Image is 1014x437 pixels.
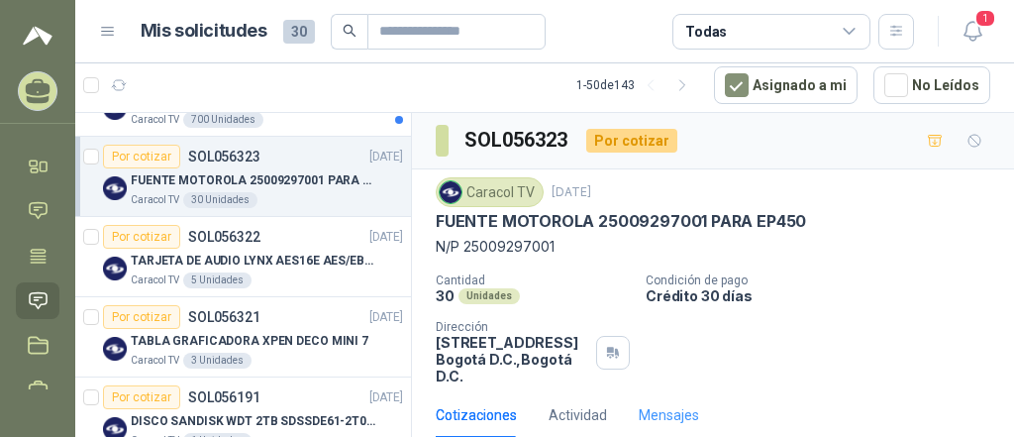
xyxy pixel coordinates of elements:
p: [DATE] [552,183,591,202]
p: [DATE] [369,388,403,407]
button: Asignado a mi [714,66,858,104]
p: SOL056323 [188,150,260,164]
div: Caracol TV [436,177,544,207]
div: Por cotizar [103,385,180,409]
img: Logo peakr [23,24,52,48]
div: 3 Unidades [183,353,252,369]
p: SOL056191 [188,390,260,404]
p: 30 [436,287,455,304]
p: Caracol TV [131,112,179,128]
p: DISCO SANDISK WDT 2TB SDSSDE61-2T00-G25 BATERÍA PARA PORTÁTIL HP PROBOOK 430 G8 [131,412,377,431]
h3: SOL056323 [464,125,570,156]
h1: Mis solicitudes [141,17,267,46]
div: Mensajes [639,404,699,426]
p: SOL056321 [188,310,260,324]
p: TARJETA DE AUDIO LYNX AES16E AES/EBU PCI [131,252,377,271]
span: 30 [283,20,315,44]
img: Company Logo [103,337,127,361]
img: Company Logo [103,176,127,200]
span: search [343,24,356,38]
p: [DATE] [369,148,403,166]
a: Por cotizarSOL056323[DATE] Company LogoFUENTE MOTOROLA 25009297001 PARA EP450Caracol TV30 Unidades [75,137,411,217]
a: Por cotizarSOL056322[DATE] Company LogoTARJETA DE AUDIO LYNX AES16E AES/EBU PCICaracol TV5 Unidades [75,217,411,297]
p: N/P 25009297001 [436,236,990,258]
div: Unidades [458,288,520,304]
p: FUENTE MOTOROLA 25009297001 PARA EP450 [131,171,377,190]
button: No Leídos [873,66,990,104]
p: Crédito 30 días [646,287,1006,304]
span: 1 [974,9,996,28]
div: Por cotizar [103,225,180,249]
div: Por cotizar [586,129,677,153]
p: Caracol TV [131,273,179,288]
p: TABLA GRAFICADORA XPEN DECO MINI 7 [131,332,368,351]
p: FUENTE MOTOROLA 25009297001 PARA EP450 [436,211,806,232]
div: Todas [685,21,727,43]
div: Por cotizar [103,145,180,168]
p: Caracol TV [131,353,179,369]
div: Cotizaciones [436,404,517,426]
p: Condición de pago [646,273,1006,287]
div: 700 Unidades [183,112,263,128]
div: 30 Unidades [183,192,257,208]
p: [DATE] [369,308,403,327]
a: Por cotizarSOL056321[DATE] Company LogoTABLA GRAFICADORA XPEN DECO MINI 7Caracol TV3 Unidades [75,297,411,378]
p: Cantidad [436,273,630,287]
img: Company Logo [440,181,461,203]
div: 5 Unidades [183,273,252,288]
p: Caracol TV [131,192,179,208]
img: Company Logo [103,257,127,280]
div: 1 - 50 de 143 [576,69,698,101]
p: [DATE] [369,228,403,247]
p: SOL056322 [188,230,260,244]
div: Por cotizar [103,305,180,329]
p: Dirección [436,320,588,334]
button: 1 [955,14,990,50]
p: [STREET_ADDRESS] Bogotá D.C. , Bogotá D.C. [436,334,588,384]
div: Actividad [549,404,607,426]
